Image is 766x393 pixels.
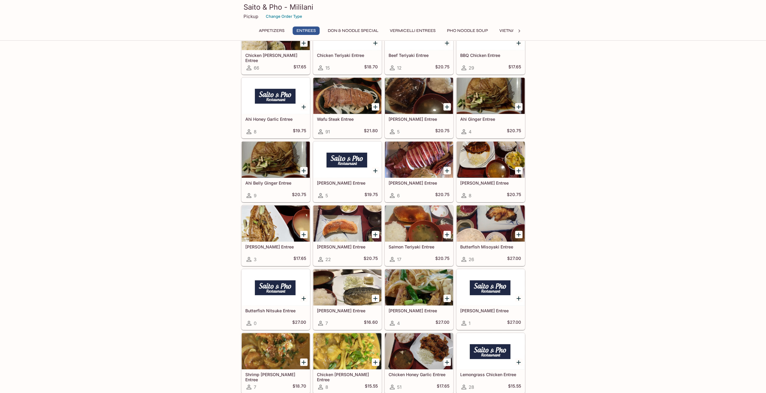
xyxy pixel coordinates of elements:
button: Add Chicken Katsu Curry Entree [300,39,308,47]
h5: [PERSON_NAME] Entree [245,244,306,249]
h5: $19.75 [293,128,306,135]
div: Ahi Belly Ginger Entree [242,142,310,178]
h5: $27.00 [292,320,306,327]
h5: $20.75 [507,192,521,199]
h5: $21.80 [364,128,378,135]
h5: $27.00 [507,320,521,327]
div: Basa Ginger Entree [242,205,310,242]
h5: $20.75 [435,192,449,199]
button: Add Hamachi Kama Nitsuke Entree [443,295,451,302]
a: BBQ Chicken Entree29$17.65 [456,14,525,74]
span: 9 [254,193,256,198]
div: Beef Teriyaki Entree [385,14,453,50]
button: Add BBQ Chicken Entree [515,39,523,47]
button: Add Ahi Honey Garlic Entree [300,103,308,111]
h5: $17.65 [293,256,306,263]
button: Add Ika Teriyaki Entree [515,167,523,174]
h5: [PERSON_NAME] Entree [460,180,521,186]
div: Chicken Curry Entree [313,333,381,369]
span: 7 [254,384,256,390]
button: Add Salmon Teriyaki Entree [443,231,451,238]
h5: [PERSON_NAME] Entree [460,308,521,313]
a: [PERSON_NAME] Entree6$20.75 [385,141,453,202]
span: 15 [325,65,330,71]
button: Add Hamachi Kama Teriyaki Entree [515,295,523,302]
div: Ahi Nitsuke Entree [313,142,381,178]
div: Ahi Ginger Entree [457,78,525,114]
h5: $20.75 [435,256,449,263]
button: Add Chicken Teriyaki Entree [372,39,379,47]
button: Add Ahi Belly Ginger Entree [300,167,308,174]
a: Ahi Belly Ginger Entree9$20.75 [241,141,310,202]
h5: $17.65 [293,64,306,71]
h5: $15.55 [365,383,378,391]
button: Vietnamese Sandwiches [496,27,560,35]
h5: Chicken [PERSON_NAME] Entree [317,372,378,382]
a: [PERSON_NAME] Entree4$27.00 [385,269,453,330]
a: Butterfish Misoyaki Entree26$27.00 [456,205,525,266]
h5: Beef Teriyaki Entree [389,53,449,58]
h5: [PERSON_NAME] Entree [389,117,449,122]
button: Add Ika Shioyaki Entree [443,167,451,174]
button: Add Chicken Curry Entree [372,358,379,366]
span: 51 [397,384,402,390]
button: Add Beef Teriyaki Entree [443,39,451,47]
div: Chicken Katsu Curry Entree [242,14,310,50]
h3: Saito & Pho - Mililani [243,2,523,12]
div: Chicken Honey Garlic Entree [385,333,453,369]
button: Change Order Type [263,12,305,21]
button: Entrees [293,27,320,35]
button: Pho Noodle Soup [444,27,491,35]
h5: Chicken [PERSON_NAME] Entree [245,53,306,63]
h5: [PERSON_NAME] Entree [389,180,449,186]
button: Add Shrimp Curry Entree [300,358,308,366]
span: 12 [397,65,402,71]
span: 28 [469,384,474,390]
a: Wafu Steak Entree91$21.80 [313,77,382,138]
a: [PERSON_NAME] Entree5$20.75 [385,77,453,138]
div: Ahi Honey Garlic Entree [242,78,310,114]
a: Salmon Teriyaki Entree17$20.75 [385,205,453,266]
h5: $18.70 [293,383,306,391]
p: Pickup [243,14,258,19]
button: Add Ahi Nitsuke Entree [372,167,379,174]
h5: $27.00 [507,256,521,263]
button: Add Saba Shioyaki Entree [372,295,379,302]
span: 8 [254,129,256,135]
h5: Wafu Steak Entree [317,117,378,122]
span: 29 [469,65,474,71]
span: 8 [325,384,328,390]
a: Chicken [PERSON_NAME] Entree66$17.65 [241,14,310,74]
span: 26 [469,257,474,262]
a: [PERSON_NAME] Entree8$20.75 [456,141,525,202]
h5: Butterfish Misoyaki Entree [460,244,521,249]
button: Appetizers [256,27,288,35]
div: Butterfish Misoyaki Entree [457,205,525,242]
span: 4 [469,129,472,135]
h5: Ahi Belly Ginger Entree [245,180,306,186]
h5: Lemongrass Chicken Entree [460,372,521,377]
button: Don & Noodle Special [324,27,382,35]
h5: $15.55 [508,383,521,391]
div: Salmon Shioyaki Entree [313,205,381,242]
div: Salmon Teriyaki Entree [385,205,453,242]
div: Butterfish Nitsuke Entree [242,269,310,305]
button: Add Basa Ginger Entree [300,231,308,238]
h5: $20.75 [507,128,521,135]
a: [PERSON_NAME] Entree5$19.75 [313,141,382,202]
h5: $20.75 [435,64,449,71]
span: 91 [325,129,330,135]
div: Hamachi Kama Nitsuke Entree [385,269,453,305]
div: Ahi Teriyaki Entree [385,78,453,114]
a: Chicken Teriyaki Entree15$18.70 [313,14,382,74]
span: 5 [325,193,328,198]
h5: $20.75 [435,128,449,135]
h5: Shrimp [PERSON_NAME] Entree [245,372,306,382]
button: Vermicelli Entrees [386,27,439,35]
span: 5 [397,129,400,135]
div: Ika Shioyaki Entree [385,142,453,178]
button: Add Ahi Ginger Entree [515,103,523,111]
a: [PERSON_NAME] Entree22$20.75 [313,205,382,266]
span: 66 [254,65,259,71]
h5: Ahi Ginger Entree [460,117,521,122]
